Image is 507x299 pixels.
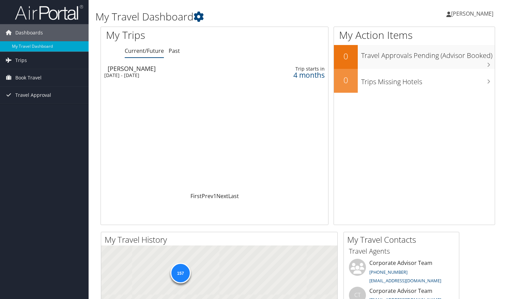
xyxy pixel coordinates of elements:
h3: Travel Approvals Pending (Advisor Booked) [361,47,495,60]
h3: Trips Missing Hotels [361,74,495,87]
a: Next [216,192,228,200]
a: Last [228,192,239,200]
h2: My Travel History [105,234,337,245]
a: Current/Future [125,47,164,55]
a: 0Travel Approvals Pending (Advisor Booked) [334,45,495,69]
h1: My Travel Dashboard [95,10,365,24]
div: Trip starts in [270,66,325,72]
a: 0Trips Missing Hotels [334,69,495,93]
span: [PERSON_NAME] [451,10,493,17]
div: 4 months [270,72,325,78]
div: [DATE] - [DATE] [104,72,244,78]
img: airportal-logo.png [15,4,83,20]
h3: Travel Agents [349,246,454,256]
h2: 0 [334,50,358,62]
h2: My Travel Contacts [347,234,459,245]
a: First [190,192,202,200]
span: Travel Approval [15,87,51,104]
span: Dashboards [15,24,43,41]
div: 157 [170,263,190,283]
a: Prev [202,192,213,200]
a: Past [169,47,180,55]
span: Trips [15,52,27,69]
li: Corporate Advisor Team [345,259,457,287]
h2: 0 [334,74,358,86]
a: [PERSON_NAME] [446,3,500,24]
a: 1 [213,192,216,200]
span: Book Travel [15,69,42,86]
a: [EMAIL_ADDRESS][DOMAIN_NAME] [369,278,441,284]
h1: My Trips [106,28,228,42]
div: [PERSON_NAME] [108,65,247,72]
a: [PHONE_NUMBER] [369,269,408,275]
h1: My Action Items [334,28,495,42]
